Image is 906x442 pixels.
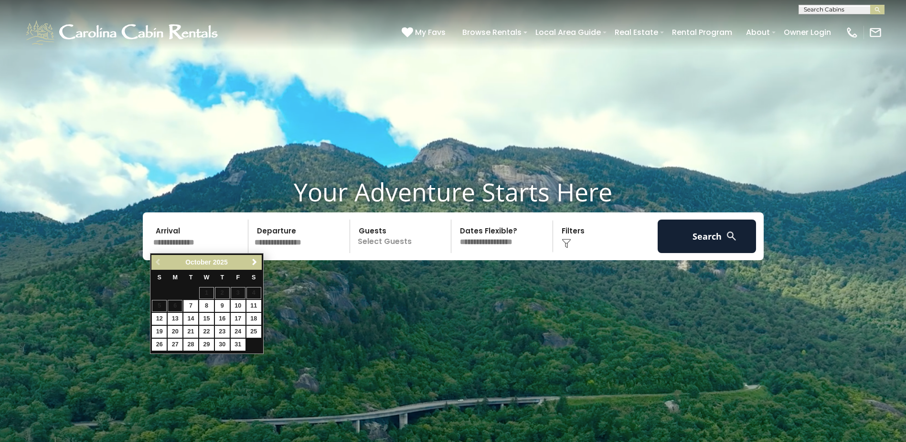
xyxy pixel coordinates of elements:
a: 16 [215,313,230,325]
h1: Your Adventure Starts Here [7,177,899,207]
a: 8 [199,300,214,312]
span: Next [251,258,258,266]
a: 30 [215,339,230,351]
a: 22 [199,326,214,338]
a: 10 [231,300,245,312]
a: 9 [215,300,230,312]
span: Wednesday [204,274,210,281]
span: Friday [236,274,240,281]
a: 14 [183,313,198,325]
a: My Favs [402,26,448,39]
a: About [741,24,775,41]
a: Local Area Guide [531,24,606,41]
a: 25 [246,326,261,338]
a: Real Estate [610,24,663,41]
a: 7 [183,300,198,312]
img: mail-regular-white.png [869,26,882,39]
span: 2025 [213,258,228,266]
a: 23 [215,326,230,338]
a: Owner Login [779,24,836,41]
a: Rental Program [667,24,737,41]
span: Tuesday [189,274,193,281]
a: Browse Rentals [458,24,526,41]
a: 11 [246,300,261,312]
a: 29 [199,339,214,351]
span: October [185,258,211,266]
a: 19 [152,326,167,338]
img: White-1-1-2.png [24,18,222,47]
span: Thursday [221,274,224,281]
a: 24 [231,326,245,338]
a: 12 [152,313,167,325]
button: Search [658,220,757,253]
a: 13 [168,313,182,325]
img: filter--v1.png [562,239,571,248]
a: Next [249,256,261,268]
a: 15 [199,313,214,325]
p: Select Guests [353,220,451,253]
a: 20 [168,326,182,338]
img: search-regular-white.png [725,230,737,242]
span: Sunday [158,274,161,281]
a: 31 [231,339,245,351]
span: Monday [172,274,178,281]
a: 27 [168,339,182,351]
a: 21 [183,326,198,338]
span: My Favs [415,26,446,38]
img: phone-regular-white.png [845,26,859,39]
span: Saturday [252,274,256,281]
a: 28 [183,339,198,351]
a: 26 [152,339,167,351]
a: 17 [231,313,245,325]
a: 18 [246,313,261,325]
